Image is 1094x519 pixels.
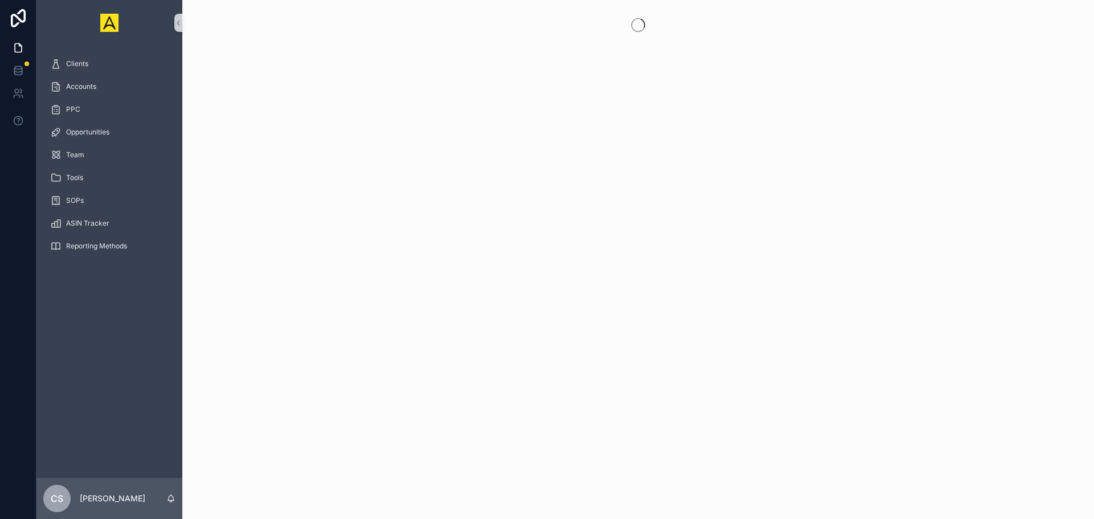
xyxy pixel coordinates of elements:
[66,150,84,160] span: Team
[43,167,175,188] a: Tools
[66,173,83,182] span: Tools
[43,190,175,211] a: SOPs
[66,82,96,91] span: Accounts
[43,76,175,97] a: Accounts
[43,122,175,142] a: Opportunities
[100,14,119,32] img: App logo
[51,492,63,505] span: CS
[80,493,145,504] p: [PERSON_NAME]
[66,196,84,205] span: SOPs
[43,54,175,74] a: Clients
[36,46,182,271] div: scrollable content
[43,213,175,234] a: ASIN Tracker
[43,145,175,165] a: Team
[66,59,88,68] span: Clients
[43,236,175,256] a: Reporting Methods
[66,105,80,114] span: PPC
[66,219,109,228] span: ASIN Tracker
[66,128,109,137] span: Opportunities
[43,99,175,120] a: PPC
[66,242,127,251] span: Reporting Methods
